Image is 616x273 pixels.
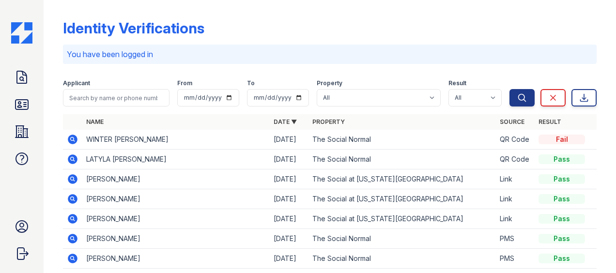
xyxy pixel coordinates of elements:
[247,79,255,87] label: To
[500,118,524,125] a: Source
[63,89,169,106] input: Search by name or phone number
[496,209,535,229] td: Link
[308,189,496,209] td: The Social at [US_STATE][GEOGRAPHIC_DATA]
[82,249,270,269] td: [PERSON_NAME]
[270,130,308,150] td: [DATE]
[308,130,496,150] td: The Social Normal
[82,189,270,209] td: [PERSON_NAME]
[270,249,308,269] td: [DATE]
[539,234,585,243] div: Pass
[82,229,270,249] td: [PERSON_NAME]
[270,209,308,229] td: [DATE]
[177,79,192,87] label: From
[448,79,466,87] label: Result
[82,209,270,229] td: [PERSON_NAME]
[312,118,345,125] a: Property
[11,22,32,44] img: CE_Icon_Blue-c292c112584629df590d857e76928e9f676e5b41ef8f769ba2f05ee15b207248.png
[496,189,535,209] td: Link
[539,174,585,184] div: Pass
[496,150,535,169] td: QR Code
[539,194,585,204] div: Pass
[539,254,585,263] div: Pass
[63,79,90,87] label: Applicant
[67,48,593,60] p: You have been logged in
[82,169,270,189] td: [PERSON_NAME]
[86,118,104,125] a: Name
[496,169,535,189] td: Link
[308,169,496,189] td: The Social at [US_STATE][GEOGRAPHIC_DATA]
[496,249,535,269] td: PMS
[270,150,308,169] td: [DATE]
[539,135,585,144] div: Fail
[270,189,308,209] td: [DATE]
[317,79,342,87] label: Property
[496,229,535,249] td: PMS
[308,209,496,229] td: The Social at [US_STATE][GEOGRAPHIC_DATA]
[308,229,496,249] td: The Social Normal
[270,169,308,189] td: [DATE]
[308,150,496,169] td: The Social Normal
[496,130,535,150] td: QR Code
[82,130,270,150] td: WINTER [PERSON_NAME]
[270,229,308,249] td: [DATE]
[539,118,561,125] a: Result
[63,19,204,37] div: Identity Verifications
[539,214,585,224] div: Pass
[539,154,585,164] div: Pass
[82,150,270,169] td: LATYLA [PERSON_NAME]
[274,118,297,125] a: Date ▼
[308,249,496,269] td: The Social Normal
